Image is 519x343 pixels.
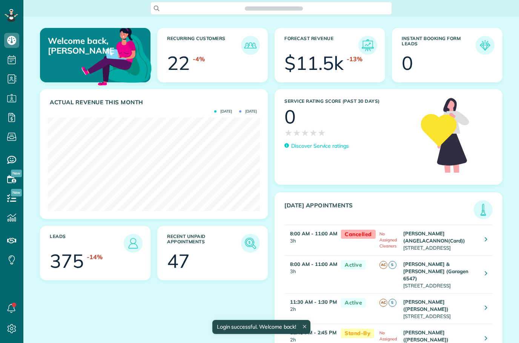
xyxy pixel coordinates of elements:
[126,236,141,251] img: icon_leads-1bed01f49abd5b7fead27621c3d59655bb73ed531f8eeb49469d10e621d6b896.png
[291,142,349,150] p: Discover Service ratings
[379,231,397,249] span: No Assigned Cleaners
[301,126,309,139] span: ★
[252,5,295,12] span: Search ZenMaid…
[50,234,124,253] h3: Leads
[243,236,258,251] img: icon_unpaid_appointments-47b8ce3997adf2238b356f14209ab4cced10bd1f174958f3ca8f1d0dd7fffeee.png
[167,36,241,55] h3: Recurring Customers
[11,170,22,177] span: New
[167,54,190,73] div: 22
[193,55,205,63] div: -4%
[341,260,366,270] span: Active
[402,54,413,73] div: 0
[167,234,241,253] h3: Recent unpaid appointments
[50,99,260,106] h3: Actual Revenue this month
[284,54,344,73] div: $11.5k
[243,38,258,53] img: icon_recurring_customers-cf858462ba22bcd05b5a5880d41d6543d210077de5bb9ebc9590e49fd87d84ed.png
[284,99,413,104] h3: Service Rating score (past 30 days)
[50,252,84,270] div: 375
[284,142,349,150] a: Discover Service ratings
[239,110,257,113] span: [DATE]
[379,261,387,269] span: AC
[403,299,448,312] strong: [PERSON_NAME] ([PERSON_NAME])
[388,261,396,269] span: S
[290,329,336,335] strong: 12:45 PM - 2:45 PM
[401,225,479,255] td: [STREET_ADDRESS]
[290,261,337,267] strong: 8:00 AM - 11:00 AM
[293,126,301,139] span: ★
[402,36,476,55] h3: Instant Booking Form Leads
[212,320,310,334] div: Login successful. Welcome back!
[401,293,479,324] td: [STREET_ADDRESS]
[388,299,396,307] span: S
[284,126,293,139] span: ★
[401,255,479,293] td: [STREET_ADDRESS]
[87,253,103,261] div: -14%
[48,36,114,56] p: Welcome back, [PERSON_NAME]!
[379,299,387,307] span: AC
[476,202,491,217] img: icon_todays_appointments-901f7ab196bb0bea1936b74009e4eb5ffbc2d2711fa7634e0d609ed5ef32b18b.png
[284,36,358,55] h3: Forecast Revenue
[341,298,366,307] span: Active
[284,293,337,324] td: 2h
[309,126,318,139] span: ★
[360,38,375,53] img: icon_forecast_revenue-8c13a41c7ed35a8dcfafea3cbb826a0462acb37728057bba2d056411b612bbbe.png
[403,329,448,343] strong: [PERSON_NAME] ([PERSON_NAME])
[347,55,362,63] div: -13%
[341,230,376,239] span: Cancelled
[290,230,337,236] strong: 8:00 AM - 11:00 AM
[214,110,232,113] span: [DATE]
[284,107,296,126] div: 0
[284,225,337,255] td: 3h
[318,126,326,139] span: ★
[290,299,337,305] strong: 11:30 AM - 1:30 PM
[341,329,374,338] span: Stand-By
[403,261,468,281] strong: [PERSON_NAME] & [PERSON_NAME] (Garagen 6547)
[403,230,465,244] strong: [PERSON_NAME] (ANGELACANNON(Card))
[284,255,337,293] td: 3h
[478,38,493,53] img: icon_form_leads-04211a6a04a5b2264e4ee56bc0799ec3eb69b7e499cbb523a139df1d13a81ae0.png
[11,189,22,196] span: New
[167,252,190,270] div: 47
[284,202,474,219] h3: [DATE] Appointments
[80,19,153,93] img: dashboard_welcome-42a62b7d889689a78055ac9021e634bf52bae3f8056760290aed330b23ab8690.png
